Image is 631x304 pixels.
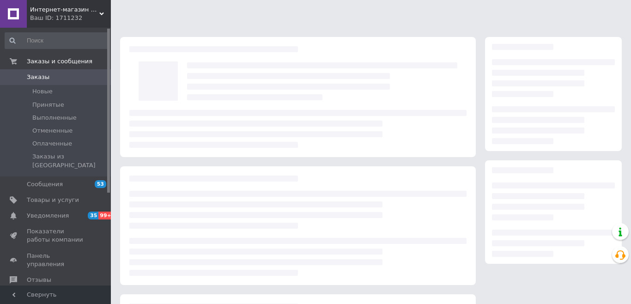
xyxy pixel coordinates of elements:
[27,227,85,244] span: Показатели работы компании
[30,14,111,22] div: Ваш ID: 1711232
[27,57,92,66] span: Заказы и сообщения
[27,180,63,188] span: Сообщения
[27,212,69,220] span: Уведомления
[32,87,53,96] span: Новые
[88,212,98,219] span: 35
[30,6,99,14] span: Интернет-магазин "Докфон "
[32,101,64,109] span: Принятые
[95,180,106,188] span: 53
[5,32,109,49] input: Поиск
[32,114,77,122] span: Выполненные
[27,196,79,204] span: Товары и услуги
[27,252,85,268] span: Панель управления
[32,140,72,148] span: Оплаченные
[32,152,108,169] span: Заказы из [GEOGRAPHIC_DATA]
[32,127,73,135] span: Отмененные
[27,276,51,284] span: Отзывы
[27,73,49,81] span: Заказы
[98,212,114,219] span: 99+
